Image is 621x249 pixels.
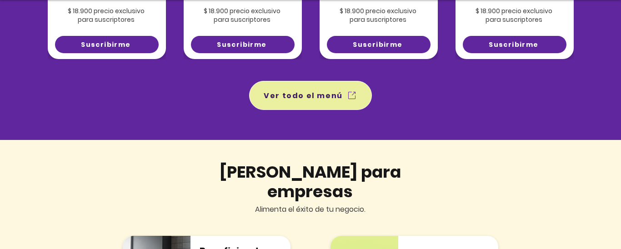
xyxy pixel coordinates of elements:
[340,6,416,25] span: $ 18.900 precio exclusivo para suscriptores
[68,6,145,25] span: $ 18.900 precio exclusivo para suscriptores
[220,160,401,203] span: [PERSON_NAME] para empresas
[568,196,612,240] iframe: Messagebird Livechat Widget
[191,36,295,53] a: Suscribirme
[204,6,280,25] span: $ 18.900 precio exclusivo para suscriptores
[81,40,130,50] span: Suscribirme
[327,36,431,53] a: Suscribirme
[489,40,538,50] span: Suscribirme
[255,204,366,214] span: Alimenta el éxito de tu negocio.
[55,36,159,53] a: Suscribirme
[249,81,372,110] a: Ver todo el menú
[476,6,552,25] span: $ 18.900 precio exclusivo para suscriptores
[264,90,343,101] span: Ver todo el menú
[353,40,402,50] span: Suscribirme
[217,40,266,50] span: Suscribirme
[463,36,566,53] a: Suscribirme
